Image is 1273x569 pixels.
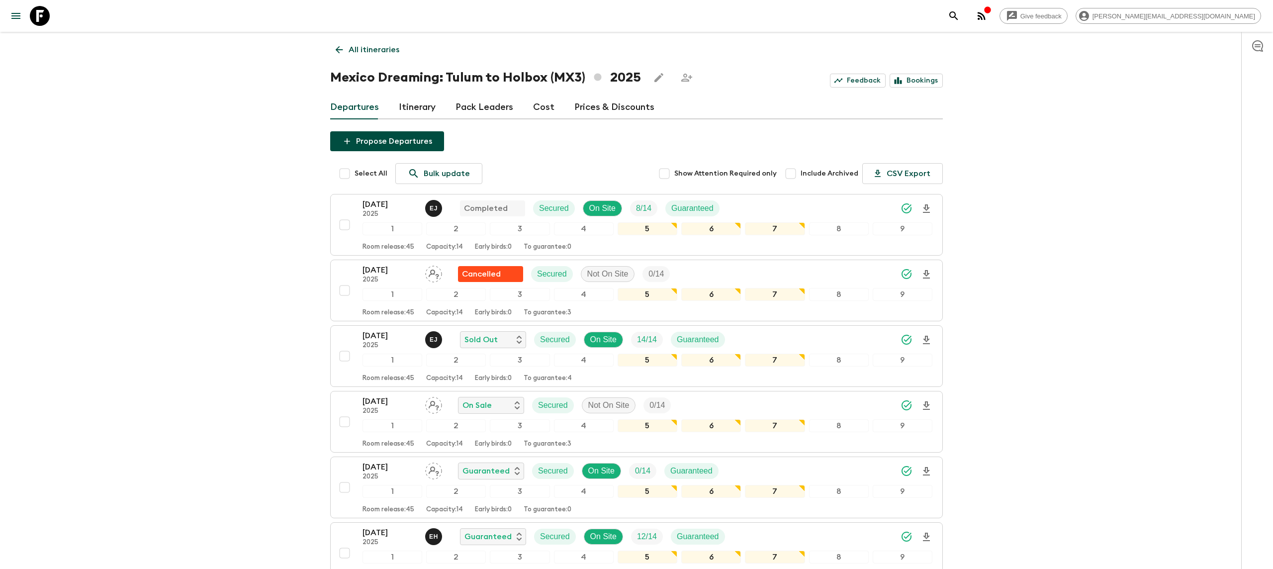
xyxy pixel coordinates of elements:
p: On Site [590,334,617,346]
div: [PERSON_NAME][EMAIL_ADDRESS][DOMAIN_NAME] [1076,8,1261,24]
p: To guarantee: 3 [524,309,571,317]
div: Secured [532,463,574,479]
p: Guaranteed [670,465,713,477]
p: [DATE] [363,527,417,539]
p: Cancelled [462,268,501,280]
button: [DATE]2025Assign pack leaderFlash Pack cancellationSecuredNot On SiteTrip Fill123456789Room relea... [330,260,943,321]
p: E J [430,336,438,344]
p: 0 / 14 [649,399,665,411]
span: [PERSON_NAME][EMAIL_ADDRESS][DOMAIN_NAME] [1087,12,1261,20]
div: 6 [681,222,741,235]
div: 8 [809,419,869,432]
svg: Download Onboarding [920,400,932,412]
div: 3 [490,551,549,564]
p: Capacity: 14 [426,243,463,251]
div: Not On Site [582,397,636,413]
svg: Synced Successfully [901,202,912,214]
p: On Sale [462,399,492,411]
svg: Download Onboarding [920,203,932,215]
span: Show Attention Required only [674,169,777,179]
p: Secured [538,399,568,411]
div: 3 [490,288,549,301]
p: Secured [538,465,568,477]
div: 7 [745,222,805,235]
span: Assign pack leader [425,269,442,277]
svg: Synced Successfully [901,268,912,280]
button: [DATE]2025Assign pack leaderOn SaleSecuredNot On SiteTrip Fill123456789Room release:45Capacity:14... [330,391,943,453]
p: Room release: 45 [363,309,414,317]
p: [DATE] [363,264,417,276]
p: E H [429,533,438,541]
a: All itineraries [330,40,405,60]
p: Secured [537,268,567,280]
div: 3 [490,354,549,367]
button: [DATE]2025Erhard Jr Vande Wyngaert de la TorreCompletedSecuredOn SiteTrip FillGuaranteed123456789... [330,194,943,256]
div: 5 [618,288,677,301]
p: On Site [589,202,616,214]
div: Trip Fill [642,266,670,282]
div: 8 [809,288,869,301]
p: On Site [590,531,617,543]
p: Completed [464,202,508,214]
a: Bookings [890,74,943,88]
svg: Download Onboarding [920,334,932,346]
p: 0 / 14 [648,268,664,280]
div: 2 [426,354,486,367]
button: [DATE]2025Assign pack leaderGuaranteedSecuredOn SiteTrip FillGuaranteed123456789Room release:45Ca... [330,457,943,518]
p: Secured [540,334,570,346]
div: 2 [426,485,486,498]
p: 12 / 14 [637,531,657,543]
div: Trip Fill [631,332,663,348]
p: 2025 [363,342,417,350]
p: Room release: 45 [363,506,414,514]
div: 1 [363,354,422,367]
button: Edit this itinerary [649,68,669,88]
div: Not On Site [581,266,635,282]
div: 3 [490,485,549,498]
p: Capacity: 14 [426,440,463,448]
p: Not On Site [588,399,630,411]
div: 9 [873,419,932,432]
span: Erhard Jr Vande Wyngaert de la Torre [425,203,444,211]
p: Guaranteed [671,202,714,214]
button: search adventures [944,6,964,26]
p: 8 / 14 [636,202,651,214]
span: Select All [355,169,387,179]
p: [DATE] [363,198,417,210]
p: Early birds: 0 [475,243,512,251]
div: Trip Fill [643,397,671,413]
button: EJ [425,331,444,348]
div: Secured [534,332,576,348]
div: 3 [490,222,549,235]
div: 2 [426,551,486,564]
div: Secured [534,529,576,545]
div: 8 [809,354,869,367]
div: 8 [809,551,869,564]
p: 2025 [363,539,417,547]
p: Guaranteed [677,334,719,346]
a: Itinerary [399,95,436,119]
button: menu [6,6,26,26]
div: 6 [681,485,741,498]
div: 4 [554,222,614,235]
div: 1 [363,485,422,498]
div: 9 [873,354,932,367]
div: 4 [554,551,614,564]
p: All itineraries [349,44,399,56]
div: On Site [584,529,623,545]
h1: Mexico Dreaming: Tulum to Holbox (MX3) 2025 [330,68,641,88]
div: 3 [490,419,549,432]
div: Trip Fill [630,200,657,216]
span: Erhard Jr Vande Wyngaert de la Torre [425,334,444,342]
p: Not On Site [587,268,629,280]
p: Guaranteed [464,531,512,543]
p: Secured [539,202,569,214]
div: Secured [531,266,573,282]
p: Room release: 45 [363,375,414,382]
p: To guarantee: 3 [524,440,571,448]
p: Early birds: 0 [475,506,512,514]
div: 4 [554,288,614,301]
div: 2 [426,288,486,301]
div: 7 [745,485,805,498]
p: To guarantee: 4 [524,375,572,382]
